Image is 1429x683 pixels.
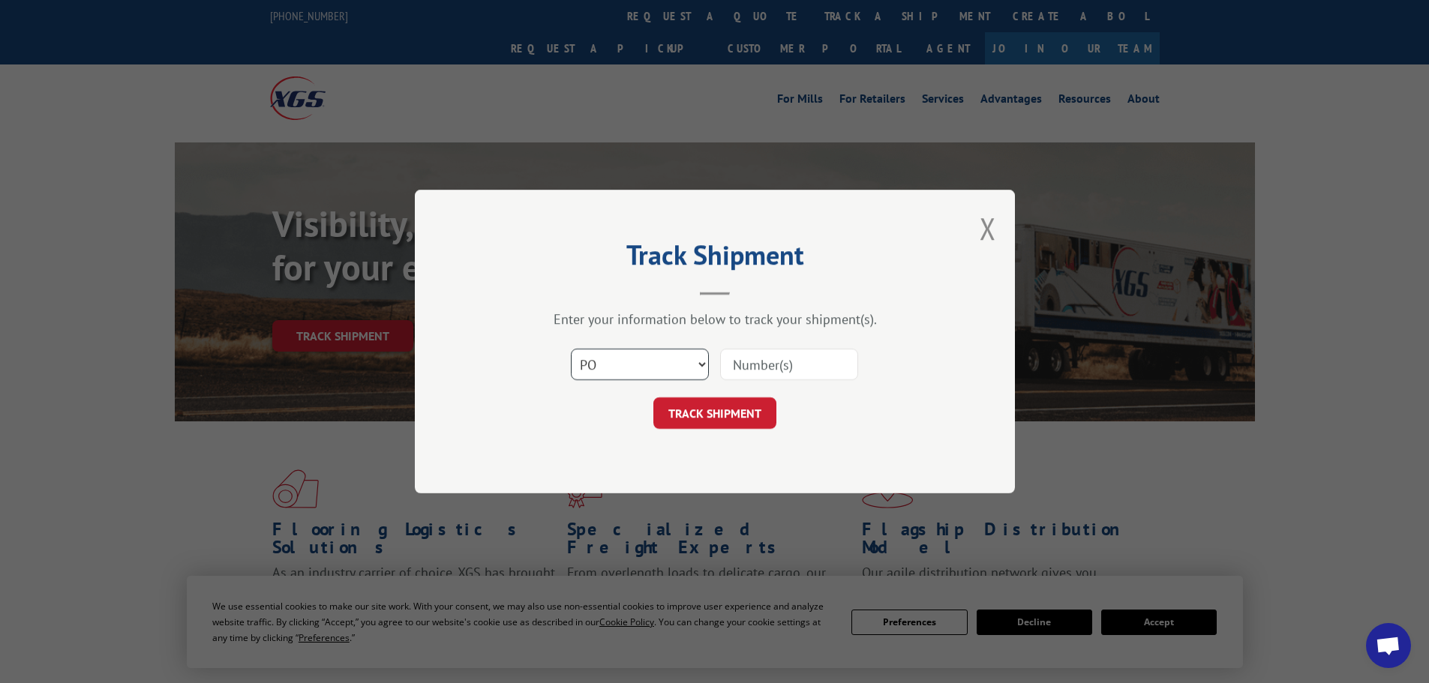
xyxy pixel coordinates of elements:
h2: Track Shipment [490,244,940,273]
input: Number(s) [720,349,858,380]
div: Enter your information below to track your shipment(s). [490,310,940,328]
button: TRACK SHIPMENT [653,397,776,429]
button: Close modal [980,208,996,248]
div: Open chat [1366,623,1411,668]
